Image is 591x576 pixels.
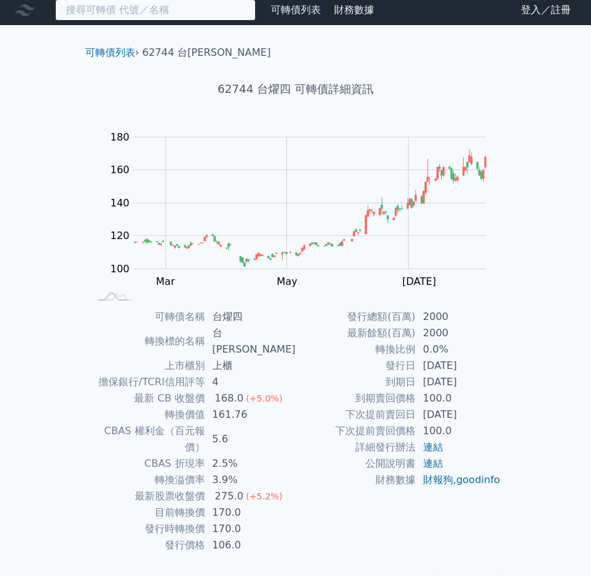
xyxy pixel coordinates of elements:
td: 5.6 [205,423,296,456]
td: [DATE] [416,358,501,374]
td: CBAS 權利金（百元報價） [90,423,205,456]
a: 可轉債列表 [85,46,135,58]
td: 2000 [416,309,501,325]
td: 公開說明書 [296,456,416,472]
td: 下次提前賣回日 [296,407,416,423]
td: 170.0 [205,521,296,537]
td: 2000 [416,325,501,341]
td: 詳細發行辦法 [296,439,416,456]
td: 4 [205,374,296,390]
td: 發行價格 [90,537,205,553]
td: 轉換比例 [296,341,416,358]
a: 連結 [423,457,443,469]
tspan: 160 [110,164,130,176]
td: 最新 CB 收盤價 [90,390,205,407]
td: 上櫃 [205,358,296,374]
td: 財務數據 [296,472,416,488]
g: Chart [104,131,505,287]
span: (+5.0%) [246,393,282,403]
td: 可轉債名稱 [90,309,205,325]
tspan: May [276,275,297,287]
td: 下次提前賣回價格 [296,423,416,439]
td: 上市櫃別 [90,358,205,374]
td: 2.5% [205,456,296,472]
a: goodinfo [456,474,500,486]
td: 170.0 [205,504,296,521]
td: 到期賣回價格 [296,390,416,407]
tspan: [DATE] [402,275,436,287]
td: 轉換標的名稱 [90,325,205,358]
td: CBAS 折現率 [90,456,205,472]
tspan: 100 [110,263,130,275]
td: 台[PERSON_NAME] [205,325,296,358]
td: 100.0 [416,423,501,439]
tspan: Mar [156,275,175,287]
td: 最新股票收盤價 [90,488,205,504]
div: 275.0 [212,488,246,504]
td: 發行總額(百萬) [296,309,416,325]
td: 台燿四 [205,309,296,325]
td: 轉換溢價率 [90,472,205,488]
a: 連結 [423,441,443,453]
td: 目前轉換價 [90,504,205,521]
a: 可轉債列表 [271,4,321,16]
h1: 62744 台燿四 可轉債詳細資訊 [75,80,516,98]
td: 3.9% [205,472,296,488]
tspan: 140 [110,197,130,209]
a: 財報狗 [423,474,453,486]
td: 發行日 [296,358,416,374]
tspan: 120 [110,230,130,242]
tspan: 180 [110,131,130,143]
td: 最新餘額(百萬) [296,325,416,341]
span: (+5.2%) [246,491,282,501]
td: 106.0 [205,537,296,553]
td: 到期日 [296,374,416,390]
td: 擔保銀行/TCRI信用評等 [90,374,205,390]
td: , [416,472,501,488]
td: [DATE] [416,407,501,423]
li: › [85,45,139,60]
td: 發行時轉換價 [90,521,205,537]
td: 100.0 [416,390,501,407]
td: 轉換價值 [90,407,205,423]
a: 財務數據 [334,4,374,16]
td: [DATE] [416,374,501,390]
td: 161.76 [205,407,296,423]
div: 168.0 [212,390,246,407]
li: 62744 台[PERSON_NAME] [142,45,271,60]
td: 0.0% [416,341,501,358]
